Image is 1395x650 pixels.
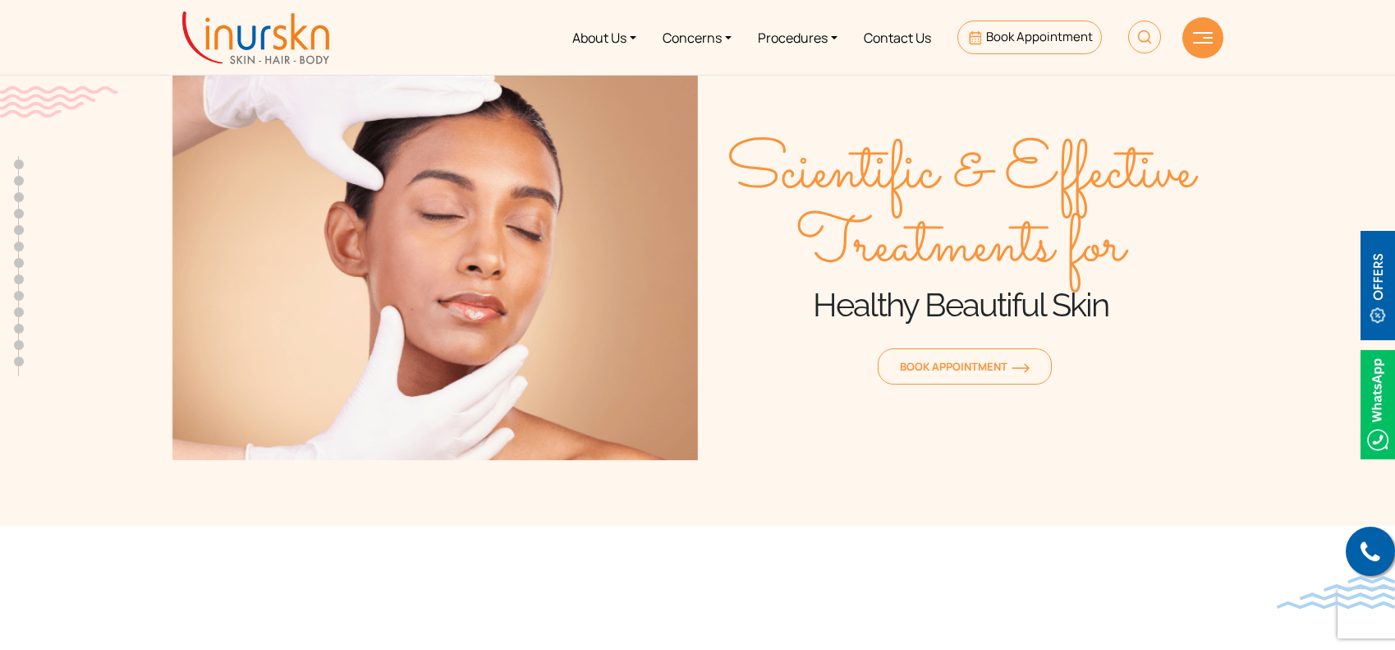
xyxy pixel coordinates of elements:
img: orange-arrow [1012,363,1030,373]
img: bluewave [1277,576,1395,609]
span: Book Appointment [986,28,1093,45]
a: Book Appointment [957,21,1101,54]
a: Procedures [745,7,851,68]
a: Book Appointmentorange-arrow [878,348,1052,385]
img: hamLine.svg [1193,32,1213,44]
img: HeaderSearch [1128,21,1161,53]
a: Whatsappicon [1361,394,1395,412]
a: Concerns [649,7,745,68]
a: Contact Us [851,7,944,68]
h1: Healthy Beautiful Skin [698,284,1223,325]
span: Book Appointment [900,359,1030,374]
img: inurskn-logo [182,12,329,64]
img: Whatsappicon [1361,350,1395,459]
a: About Us [559,7,649,68]
span: Scientific & Effective Treatments for [698,136,1223,284]
img: offerBt [1361,231,1395,340]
